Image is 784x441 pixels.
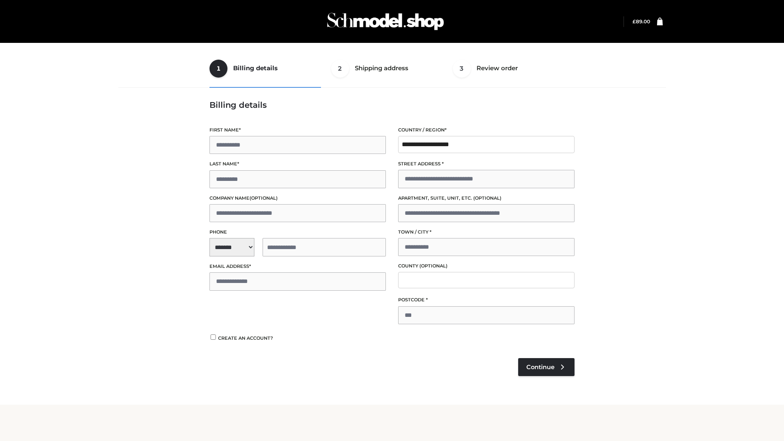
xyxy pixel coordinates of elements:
[209,228,386,236] label: Phone
[209,194,386,202] label: Company name
[398,160,575,168] label: Street address
[473,195,501,201] span: (optional)
[218,335,273,341] span: Create an account?
[398,194,575,202] label: Apartment, suite, unit, etc.
[209,100,575,110] h3: Billing details
[209,263,386,270] label: Email address
[398,262,575,270] label: County
[398,228,575,236] label: Town / City
[398,296,575,304] label: Postcode
[209,334,217,340] input: Create an account?
[633,18,636,24] span: £
[209,160,386,168] label: Last name
[398,126,575,134] label: Country / Region
[633,18,650,24] bdi: 89.00
[633,18,650,24] a: £89.00
[209,126,386,134] label: First name
[324,5,447,38] img: Schmodel Admin 964
[249,195,278,201] span: (optional)
[419,263,448,269] span: (optional)
[518,358,575,376] a: Continue
[526,363,555,371] span: Continue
